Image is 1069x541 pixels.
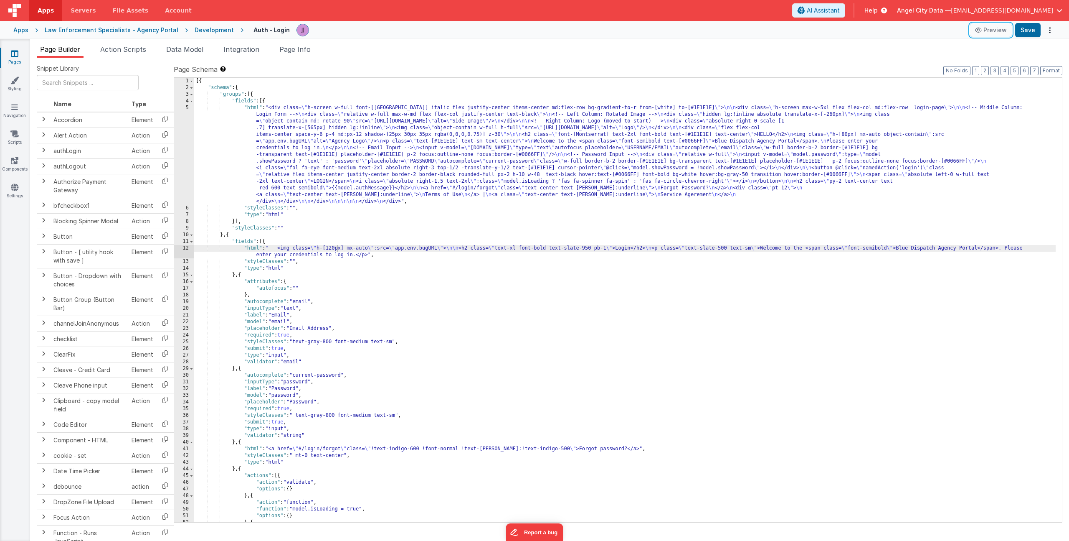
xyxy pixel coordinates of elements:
td: Action [128,128,157,143]
td: Element [128,494,157,510]
td: Action [128,393,157,417]
td: Component - HTML [50,432,128,448]
span: AI Assistant [807,6,840,15]
td: action [128,479,157,494]
button: Save [1015,23,1041,37]
div: 27 [174,352,194,359]
td: Action [128,213,157,229]
td: Element [128,292,157,316]
td: Cleave Phone input [50,378,128,393]
td: authLogin [50,143,128,158]
div: 25 [174,339,194,345]
td: Focus Action [50,510,128,525]
td: Blocking Spinner Modal [50,213,128,229]
span: Angel City Data — [897,6,951,15]
div: 48 [174,493,194,499]
td: Element [128,463,157,479]
div: 49 [174,499,194,506]
td: Action [128,143,157,158]
td: Clipboard - copy model field [50,393,128,417]
span: Servers [71,6,96,15]
td: Element [128,244,157,268]
td: Button Group (Button Bar) [50,292,128,316]
div: 5 [174,105,194,205]
td: ClearFix [50,347,128,362]
div: 50 [174,506,194,513]
div: 8 [174,218,194,225]
button: AI Assistant [792,3,845,18]
div: 45 [174,472,194,479]
td: Cleave - Credit Card [50,362,128,378]
div: 28 [174,359,194,365]
button: 7 [1030,66,1039,75]
div: 26 [174,345,194,352]
td: Date Time Picker [50,463,128,479]
div: 17 [174,285,194,292]
div: 16 [174,278,194,285]
div: 35 [174,406,194,412]
td: Element [128,331,157,347]
td: Element [128,229,157,244]
td: Code Editor [50,417,128,432]
span: [EMAIL_ADDRESS][DOMAIN_NAME] [951,6,1053,15]
div: 18 [174,292,194,299]
button: 4 [1001,66,1009,75]
div: 43 [174,459,194,466]
div: 3 [174,91,194,98]
div: 12 [174,245,194,258]
div: 22 [174,319,194,325]
td: Action [128,158,157,174]
input: Search Snippets ... [37,75,139,90]
div: 30 [174,372,194,379]
span: Type [132,100,146,107]
span: File Assets [113,6,149,15]
div: 31 [174,379,194,385]
div: Development [195,26,234,34]
div: 51 [174,513,194,519]
div: 2 [174,84,194,91]
div: 6 [174,205,194,212]
div: 7 [174,212,194,218]
div: 23 [174,325,194,332]
img: a41cce6c0a0b39deac5cad64cb9bd16a [297,24,309,36]
div: 41 [174,446,194,452]
td: channelJoinAnonymous [50,316,128,331]
div: 52 [174,519,194,526]
span: Page Schema [174,64,218,74]
div: 11 [174,238,194,245]
button: 1 [972,66,979,75]
span: Name [53,100,71,107]
div: 14 [174,265,194,272]
button: No Folds [943,66,970,75]
div: 15 [174,272,194,278]
td: Action [128,510,157,525]
div: 13 [174,258,194,265]
div: 39 [174,432,194,439]
div: 24 [174,332,194,339]
div: 32 [174,385,194,392]
td: Element [128,378,157,393]
div: 47 [174,486,194,493]
div: Law Enforcement Specialists - Agency Portal [45,26,178,34]
span: Snippet Library [37,64,79,73]
span: Help [864,6,878,15]
button: Options [1044,24,1056,36]
td: bfcheckbox1 [50,198,128,213]
td: checklist [50,331,128,347]
span: Data Model [166,45,203,54]
td: Authorize Payment Gateway [50,174,128,198]
h4: Auth - Login [253,27,290,33]
button: 2 [981,66,989,75]
div: 36 [174,412,194,419]
td: Element [128,347,157,362]
div: Apps [13,26,28,34]
button: Angel City Data — [EMAIL_ADDRESS][DOMAIN_NAME] [897,6,1062,15]
td: Element [128,112,157,128]
span: Apps [38,6,54,15]
td: Element [128,432,157,448]
td: Element [128,268,157,292]
td: Action [128,316,157,331]
div: 10 [174,232,194,238]
td: cookie - set [50,448,128,463]
td: Element [128,174,157,198]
